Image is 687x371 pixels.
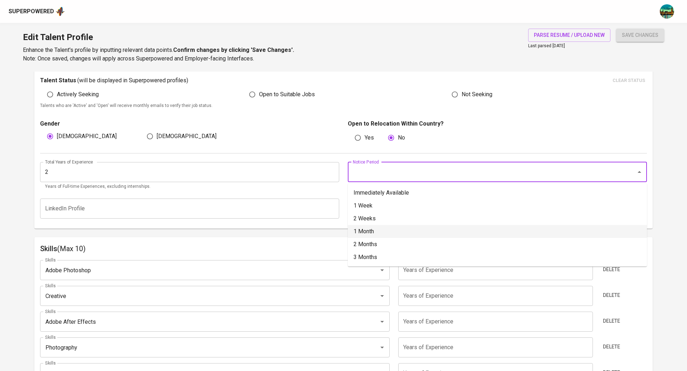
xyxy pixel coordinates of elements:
[57,132,117,141] span: [DEMOGRAPHIC_DATA]
[600,289,623,302] button: Delete
[377,291,387,301] button: Open
[377,317,387,327] button: Open
[365,133,374,142] span: Yes
[660,4,674,19] img: a5d44b89-0c59-4c54-99d0-a63b29d42bd3.jpg
[9,8,54,16] div: Superpowered
[173,47,294,53] b: Confirm changes by clicking 'Save Changes'.
[616,29,664,42] button: save changes
[348,119,647,128] p: Open to Relocation Within Country?
[603,317,620,326] span: Delete
[528,43,565,48] span: Last parsed [DATE]
[398,133,405,142] span: No
[600,314,623,328] button: Delete
[603,342,620,351] span: Delete
[40,243,647,254] h6: Skills
[57,244,86,253] span: (Max 10)
[40,76,76,85] p: Talent Status
[377,265,387,275] button: Open
[348,251,647,264] li: 3 Months
[377,342,387,352] button: Open
[23,29,294,46] h1: Edit Talent Profile
[528,29,610,42] button: parse resume / upload new
[40,102,647,109] p: Talents who are 'Active' and 'Open' will receive monthly emails to verify their job status.
[603,265,620,274] span: Delete
[23,46,294,63] p: Enhance the Talent's profile by inputting relevant data points. Note: Once saved, changes will ap...
[348,225,647,238] li: 1 Month
[45,183,334,190] p: Years of Full-time Experiences, excluding internships.
[600,263,623,276] button: Delete
[40,119,339,128] p: Gender
[348,199,647,212] li: 1 Week
[259,90,315,99] span: Open to Suitable Jobs
[603,291,620,300] span: Delete
[55,6,65,17] img: app logo
[534,31,605,40] span: parse resume / upload new
[622,31,658,40] span: save changes
[600,340,623,353] button: Delete
[348,212,647,225] li: 2 Weeks
[634,167,644,177] button: Close
[157,132,216,141] span: [DEMOGRAPHIC_DATA]
[348,238,647,251] li: 2 Months
[462,90,492,99] span: Not Seeking
[77,76,188,85] p: ( will be displayed in Superpowered profiles )
[348,186,647,199] li: Immediately Available
[9,6,65,17] a: Superpoweredapp logo
[57,90,99,99] span: Actively Seeking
